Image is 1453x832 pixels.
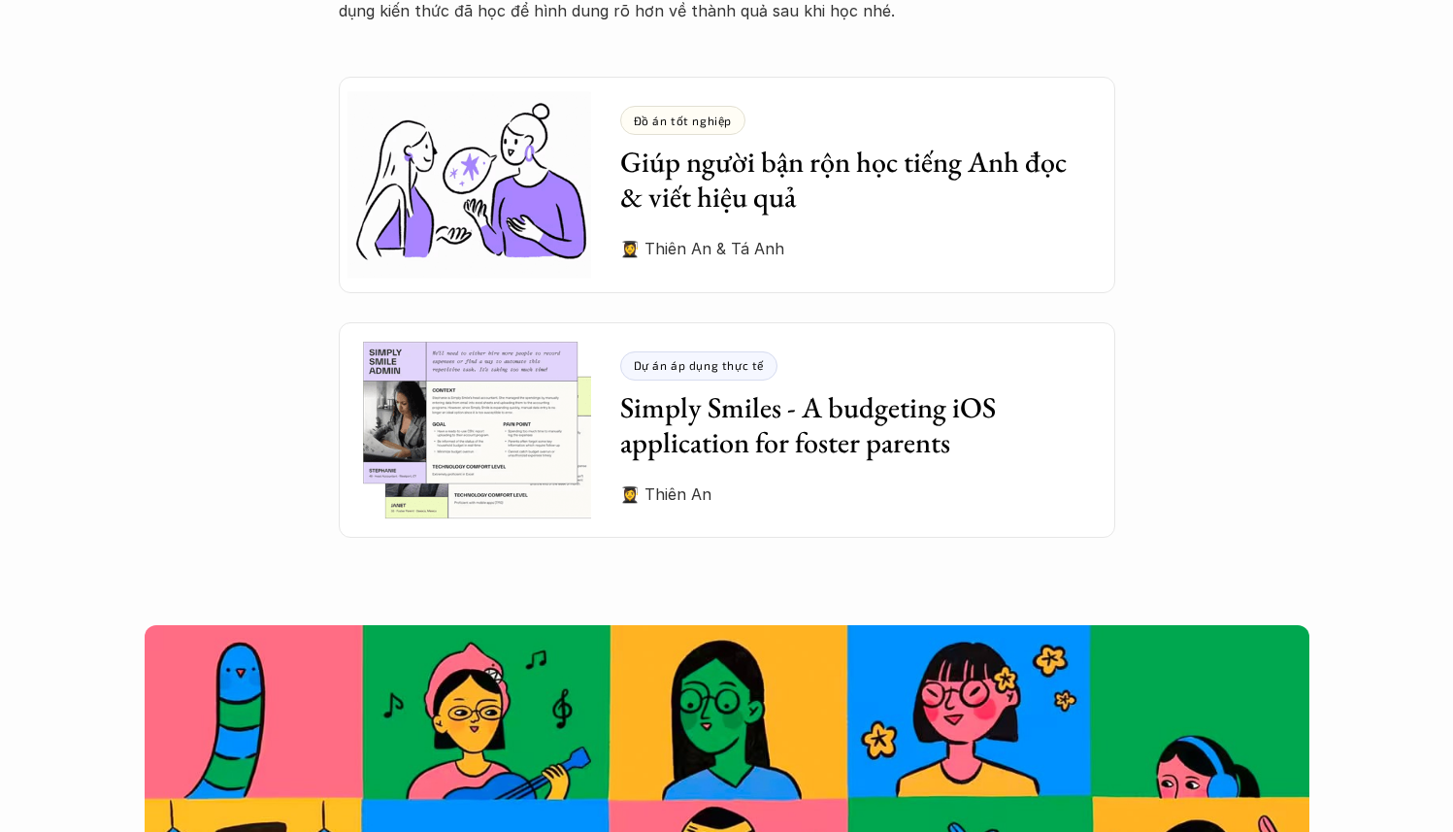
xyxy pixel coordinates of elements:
[620,145,1086,215] h3: Giúp người bận rộn học tiếng Anh đọc & viết hiệu quả
[620,390,1086,460] h3: Simply Smiles - A budgeting iOS application for foster parents
[339,322,1115,538] a: Dự án áp dụng thực tếSimply Smiles - A budgeting iOS application for foster parents👩‍🎓 Thiên An
[339,77,1115,292] a: Đồ án tốt nghiệpGiúp người bận rộn học tiếng Anh đọc & viết hiệu quả👩‍🎓 Thiên An & Tá Anh
[620,480,1086,509] p: 👩‍🎓 Thiên An
[634,358,765,372] p: Dự án áp dụng thực tế
[620,234,1086,263] p: 👩‍🎓 Thiên An & Tá Anh
[634,114,733,127] p: Đồ án tốt nghiệp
